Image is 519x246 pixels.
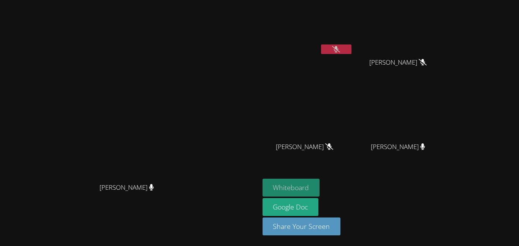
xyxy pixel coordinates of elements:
[100,182,154,193] span: [PERSON_NAME]
[263,217,341,235] button: Share Your Screen
[276,141,333,152] span: [PERSON_NAME]
[263,198,319,216] a: Google Doc
[371,141,425,152] span: [PERSON_NAME]
[263,179,320,197] button: Whiteboard
[369,57,427,68] span: [PERSON_NAME]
